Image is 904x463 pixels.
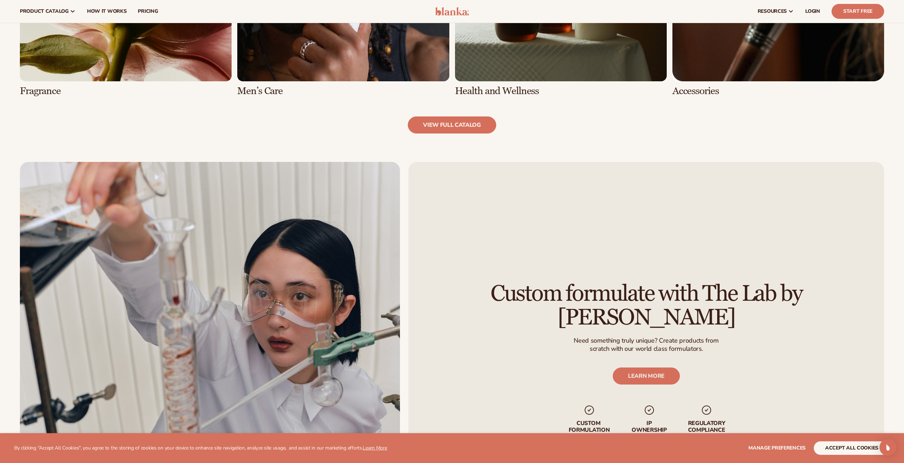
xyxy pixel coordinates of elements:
[14,445,387,451] p: By clicking "Accept All Cookies", you agree to the storing of cookies on your device to enhance s...
[748,445,806,451] span: Manage preferences
[408,116,496,134] a: view full catalog
[687,420,726,434] p: regulatory compliance
[814,441,890,455] button: accept all cookies
[574,337,719,345] p: Need something truly unique? Create products from
[363,445,387,451] a: Learn More
[613,367,680,385] a: LEARN MORE
[20,9,69,14] span: product catalog
[428,282,864,329] h2: Custom formulate with The Lab by [PERSON_NAME]
[805,9,820,14] span: LOGIN
[758,9,787,14] span: resources
[879,439,897,456] div: Open Intercom Messenger
[574,345,719,353] p: scratch with our world class formulators.
[631,420,667,434] p: IP Ownership
[567,420,611,434] p: Custom formulation
[87,9,127,14] span: How It Works
[583,404,595,416] img: checkmark_svg
[748,441,806,455] button: Manage preferences
[644,404,655,416] img: checkmark_svg
[701,404,712,416] img: checkmark_svg
[435,7,469,16] img: logo
[138,9,158,14] span: pricing
[832,4,884,19] a: Start Free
